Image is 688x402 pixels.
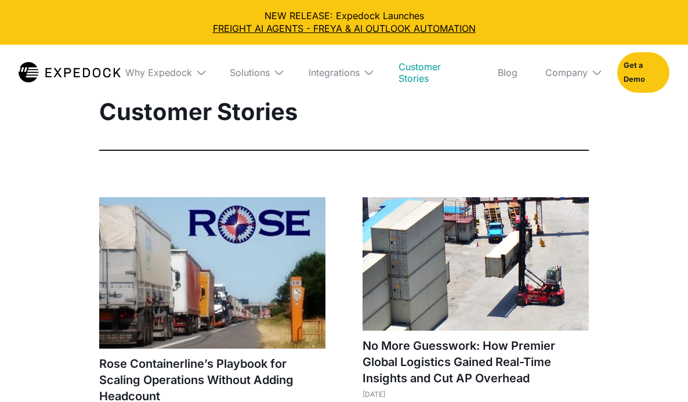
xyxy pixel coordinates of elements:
[9,9,679,35] div: NEW RELEASE: Expedock Launches
[389,45,479,100] a: Customer Stories
[299,45,379,100] div: Integrations
[363,338,589,386] h1: No More Guesswork: How Premier Global Logistics Gained Real-Time Insights and Cut AP Overhead
[309,67,360,78] div: Integrations
[617,52,669,93] a: Get a Demo
[99,97,589,126] h1: Customer Stories
[116,45,211,100] div: Why Expedock
[220,45,290,100] div: Solutions
[125,67,192,78] div: Why Expedock
[9,22,679,35] a: FREIGHT AI AGENTS - FREYA & AI OUTLOOK AUTOMATION
[488,45,527,100] a: Blog
[363,390,589,399] div: [DATE]
[545,67,588,78] div: Company
[536,45,608,100] div: Company
[230,67,270,78] div: Solutions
